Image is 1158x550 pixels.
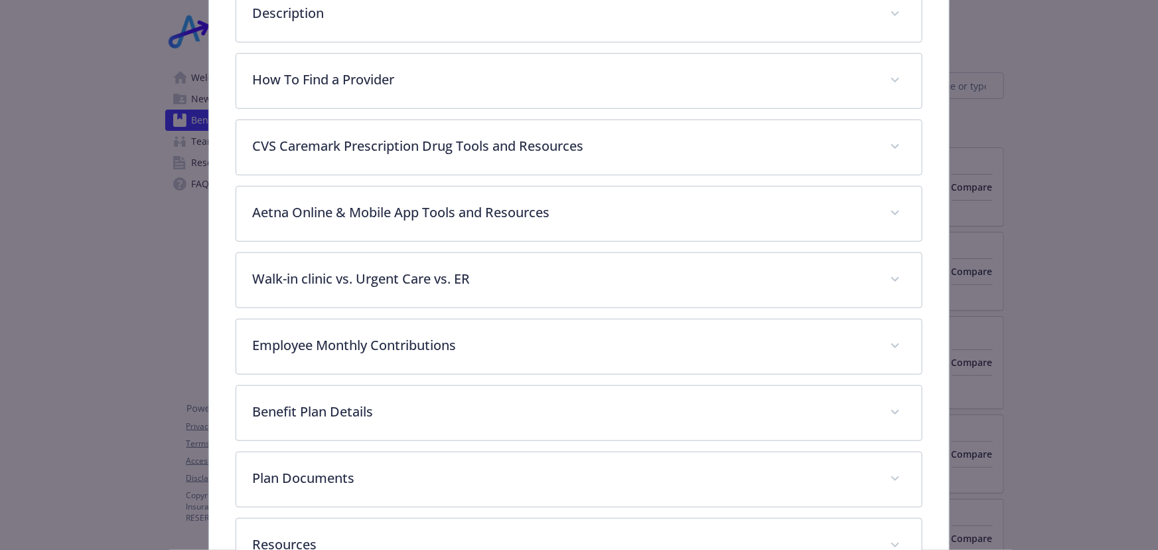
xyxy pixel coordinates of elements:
[236,452,922,507] div: Plan Documents
[236,187,922,241] div: Aetna Online & Mobile App Tools and Resources
[236,120,922,175] div: CVS Caremark Prescription Drug Tools and Resources
[236,320,922,374] div: Employee Monthly Contributions
[252,468,874,488] p: Plan Documents
[252,402,874,422] p: Benefit Plan Details
[236,54,922,108] div: How To Find a Provider
[252,70,874,90] p: How To Find a Provider
[252,335,874,355] p: Employee Monthly Contributions
[236,253,922,308] div: Walk-in clinic vs. Urgent Care vs. ER
[252,136,874,156] p: CVS Caremark Prescription Drug Tools and Resources
[252,203,874,223] p: Aetna Online & Mobile App Tools and Resources
[236,386,922,440] div: Benefit Plan Details
[252,269,874,289] p: Walk-in clinic vs. Urgent Care vs. ER
[252,3,874,23] p: Description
